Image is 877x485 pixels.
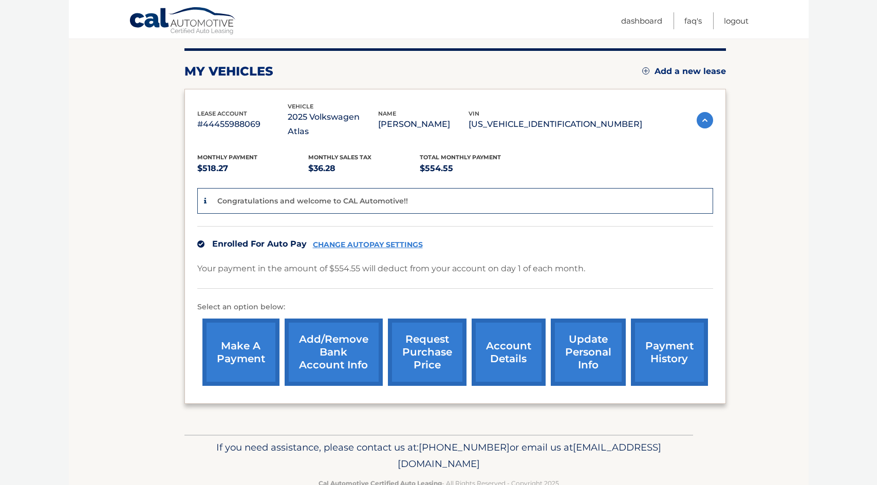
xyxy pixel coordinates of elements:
[288,103,313,110] span: vehicle
[378,117,469,132] p: [PERSON_NAME]
[197,154,257,161] span: Monthly Payment
[469,117,642,132] p: [US_VEHICLE_IDENTIFICATION_NUMBER]
[197,262,585,276] p: Your payment in the amount of $554.55 will deduct from your account on day 1 of each month.
[184,64,273,79] h2: my vehicles
[419,441,510,453] span: [PHONE_NUMBER]
[313,240,423,249] a: CHANGE AUTOPAY SETTINGS
[398,441,661,470] span: [EMAIL_ADDRESS][DOMAIN_NAME]
[724,12,749,29] a: Logout
[197,110,247,117] span: lease account
[288,110,378,139] p: 2025 Volkswagen Atlas
[191,439,686,472] p: If you need assistance, please contact us at: or email us at
[420,154,501,161] span: Total Monthly Payment
[697,112,713,128] img: accordion-active.svg
[212,239,307,249] span: Enrolled For Auto Pay
[642,67,649,74] img: add.svg
[197,240,204,248] img: check.svg
[420,161,531,176] p: $554.55
[378,110,396,117] span: name
[469,110,479,117] span: vin
[129,7,237,36] a: Cal Automotive
[202,319,279,386] a: make a payment
[621,12,662,29] a: Dashboard
[197,161,309,176] p: $518.27
[197,117,288,132] p: #44455988069
[308,161,420,176] p: $36.28
[642,66,726,77] a: Add a new lease
[631,319,708,386] a: payment history
[308,154,371,161] span: Monthly sales Tax
[217,196,408,206] p: Congratulations and welcome to CAL Automotive!!
[472,319,546,386] a: account details
[285,319,383,386] a: Add/Remove bank account info
[684,12,702,29] a: FAQ's
[388,319,467,386] a: request purchase price
[197,301,713,313] p: Select an option below:
[551,319,626,386] a: update personal info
